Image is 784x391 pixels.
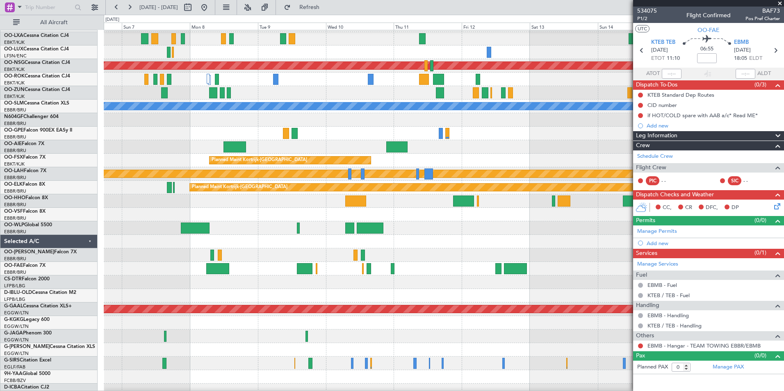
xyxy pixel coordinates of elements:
[4,87,25,92] span: OO-ZUN
[4,141,44,146] a: OO-AIEFalcon 7X
[280,1,329,14] button: Refresh
[636,163,666,173] span: Flight Crew
[4,317,50,322] a: G-KGKGLegacy 600
[637,15,657,22] span: P1/2
[4,182,45,187] a: OO-ELKFalcon 8X
[647,282,677,289] a: EBMB - Fuel
[4,331,52,336] a: G-JAGAPhenom 300
[4,283,25,289] a: LFPB/LBG
[4,33,69,38] a: OO-LXACessna Citation CJ4
[4,215,26,221] a: EBBR/BRU
[598,23,666,30] div: Sun 14
[734,55,747,63] span: 18:05
[749,55,762,63] span: ELDT
[326,23,394,30] div: Wed 10
[4,114,59,119] a: N604GFChallenger 604
[105,16,119,23] div: [DATE]
[647,292,690,299] a: KTEB / TEB - Fuel
[651,55,665,63] span: ETOT
[21,20,87,25] span: All Aircraft
[9,16,89,29] button: All Aircraft
[25,1,72,14] input: Trip Number
[661,177,680,184] div: - -
[4,60,70,65] a: OO-NSGCessna Citation CJ4
[4,350,29,357] a: EGGW/LTN
[4,290,76,295] a: D-IBLU-OLDCessna Citation M2
[4,250,54,255] span: OO-[PERSON_NAME]
[4,317,23,322] span: G-KGKG
[647,122,780,129] div: Add new
[754,80,766,89] span: (0/3)
[745,15,780,22] span: Pos Pref Charter
[4,128,23,133] span: OO-GPE
[4,202,26,208] a: EBBR/BRU
[636,301,659,310] span: Handling
[4,263,46,268] a: OO-FAEFalcon 7X
[4,53,27,59] a: LFSN/ENC
[637,363,668,371] label: Planned PAX
[4,47,23,52] span: OO-LUX
[4,141,22,146] span: OO-AIE
[636,141,650,150] span: Crew
[4,93,25,100] a: EBKT/KJK
[212,154,307,166] div: Planned Maint Kortrijk-[GEOGRAPHIC_DATA]
[663,204,672,212] span: CC,
[662,69,681,79] input: --:--
[636,216,655,225] span: Permits
[4,80,25,86] a: EBKT/KJK
[4,60,25,65] span: OO-NSG
[4,161,25,167] a: EBKT/KJK
[647,342,761,349] a: EBMB - Hangar - TEAM TOWING EBBR/EBMB
[4,256,26,262] a: EBBR/BRU
[4,304,23,309] span: G-GAAL
[4,155,23,160] span: OO-FSX
[4,128,72,133] a: OO-GPEFalcon 900EX EASy II
[757,70,771,78] span: ALDT
[637,227,677,236] a: Manage Permits
[4,148,26,154] a: EBBR/BRU
[4,39,25,45] a: EBKT/KJK
[4,277,22,282] span: CS-DTR
[4,385,49,390] a: D-ICBACitation CJ2
[4,263,23,268] span: OO-FAE
[4,310,29,316] a: EGGW/LTN
[636,131,677,141] span: Leg Information
[4,33,23,38] span: OO-LXA
[732,204,739,212] span: DP
[139,4,178,11] span: [DATE] - [DATE]
[4,344,50,349] span: G-[PERSON_NAME]
[4,337,29,343] a: EGGW/LTN
[4,364,25,370] a: EGLF/FAB
[4,74,25,79] span: OO-ROK
[635,25,650,32] button: UTC
[4,101,69,106] a: OO-SLMCessna Citation XLS
[647,312,689,319] a: EBMB - Handling
[4,344,95,349] a: G-[PERSON_NAME]Cessna Citation XLS
[4,229,26,235] a: EBBR/BRU
[651,46,668,55] span: [DATE]
[4,107,26,113] a: EBBR/BRU
[4,296,25,302] a: LFPB/LBG
[4,155,46,160] a: OO-FSXFalcon 7X
[697,26,720,34] span: OO-FAE
[4,195,48,200] a: OO-HHOFalcon 8X
[636,80,677,90] span: Dispatch To-Dos
[647,240,780,247] div: Add new
[4,47,69,52] a: OO-LUXCessna Citation CJ4
[636,351,645,361] span: Pax
[4,195,25,200] span: OO-HHO
[734,46,751,55] span: [DATE]
[667,55,680,63] span: 11:10
[462,23,530,30] div: Fri 12
[4,168,46,173] a: OO-LAHFalcon 7X
[647,102,677,109] div: CID number
[745,7,780,15] span: BAF73
[190,23,258,30] div: Mon 8
[4,371,50,376] a: 9H-YAAGlobal 5000
[713,363,744,371] a: Manage PAX
[706,204,718,212] span: DFC,
[647,112,758,119] div: if HOT/COLD spare with AAB a/c* Read ME*
[4,66,25,73] a: EBKT/KJK
[4,209,46,214] a: OO-VSFFalcon 8X
[4,168,24,173] span: OO-LAH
